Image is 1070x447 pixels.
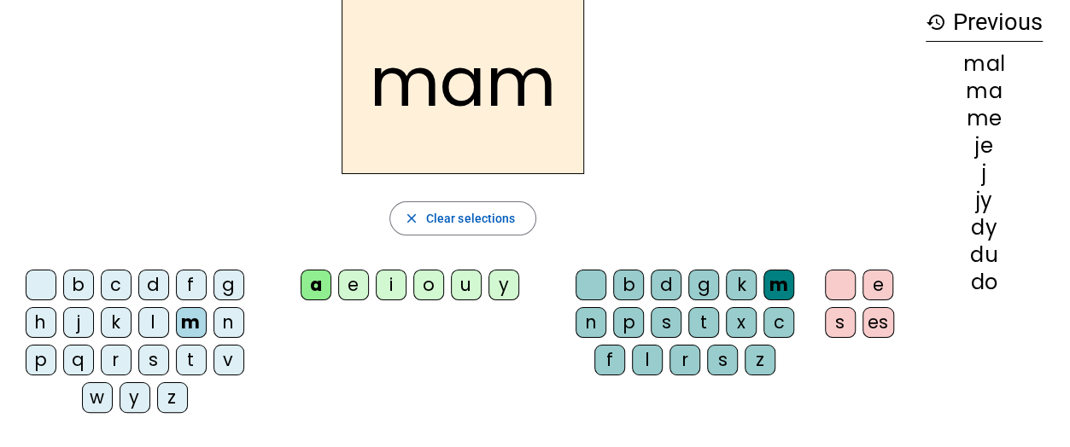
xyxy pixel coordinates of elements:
[726,307,757,338] div: x
[213,270,244,300] div: g
[862,270,893,300] div: e
[157,382,188,413] div: z
[926,54,1043,74] div: mal
[707,345,738,375] div: s
[101,307,132,338] div: k
[120,382,150,413] div: y
[651,270,681,300] div: d
[926,81,1043,102] div: ma
[488,270,519,300] div: y
[338,270,369,300] div: e
[176,307,207,338] div: m
[176,270,207,300] div: f
[26,307,56,338] div: h
[926,108,1043,129] div: me
[101,345,132,375] div: r
[26,345,56,375] div: p
[926,218,1043,238] div: dy
[613,307,644,338] div: p
[632,345,663,375] div: l
[138,307,169,338] div: l
[576,307,606,338] div: n
[926,3,1043,42] h3: Previous
[926,163,1043,183] div: j
[301,270,331,300] div: a
[926,272,1043,293] div: do
[213,307,244,338] div: n
[862,307,894,338] div: es
[376,270,406,300] div: i
[613,270,644,300] div: b
[594,345,625,375] div: f
[213,345,244,375] div: v
[726,270,757,300] div: k
[763,270,794,300] div: m
[926,190,1043,211] div: jy
[413,270,444,300] div: o
[926,136,1043,156] div: je
[426,208,516,229] span: Clear selections
[745,345,775,375] div: z
[451,270,482,300] div: u
[176,345,207,375] div: t
[138,345,169,375] div: s
[926,245,1043,265] div: du
[825,307,856,338] div: s
[63,307,94,338] div: j
[389,201,537,235] button: Clear selections
[688,307,719,338] div: t
[651,307,681,338] div: s
[404,211,419,226] mat-icon: close
[763,307,794,338] div: c
[63,270,94,300] div: b
[101,270,132,300] div: c
[669,345,700,375] div: r
[63,345,94,375] div: q
[688,270,719,300] div: g
[138,270,169,300] div: d
[926,12,946,32] mat-icon: history
[82,382,113,413] div: w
